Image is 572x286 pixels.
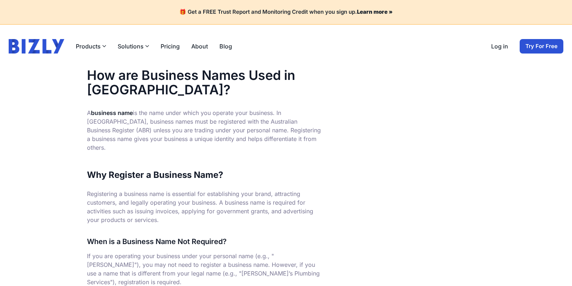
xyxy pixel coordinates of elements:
[76,42,106,51] button: Products
[161,42,180,51] a: Pricing
[87,236,322,247] h3: When is a Business Name Not Required?
[118,42,149,51] button: Solutions
[191,42,208,51] a: About
[87,68,322,97] h1: How are Business Names Used in [GEOGRAPHIC_DATA]?
[219,42,232,51] a: Blog
[520,39,563,54] a: Try For Free
[87,189,322,224] p: Registering a business name is essential for establishing your brand, attracting customers, and l...
[357,8,393,15] a: Learn more »
[9,9,563,16] h4: 🎁 Get a FREE Trust Report and Monitoring Credit when you sign up.
[87,169,322,181] h2: Why Register a Business Name?
[87,108,322,152] p: A is the name under which you operate your business. In [GEOGRAPHIC_DATA], business names must be...
[491,42,508,51] a: Log in
[91,109,133,116] strong: business name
